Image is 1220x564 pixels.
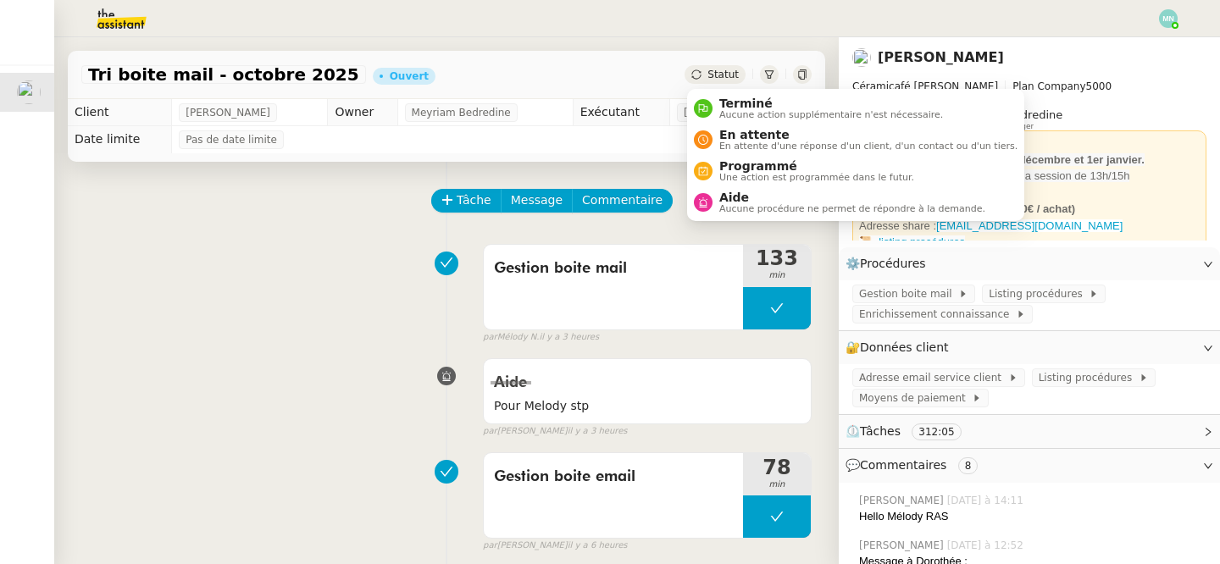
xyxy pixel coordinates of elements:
[539,330,599,345] span: il y a 3 heures
[568,424,628,439] span: il y a 3 heures
[511,191,563,210] span: Message
[1159,9,1178,28] img: svg
[719,128,1018,141] span: En attente
[483,539,497,553] span: par
[743,478,811,492] span: min
[494,375,527,390] span: Aide
[719,141,1018,151] span: En attente d'une réponse d'un client, d'un contact ou d'un tiers.
[719,173,914,182] span: Une action est programmée dans le futur.
[328,99,397,126] td: Owner
[860,257,926,270] span: Procédures
[846,424,975,438] span: ⏲️
[68,99,172,126] td: Client
[839,415,1220,448] div: ⏲️Tâches 312:05
[412,104,511,121] span: Meyriam Bedredine
[494,464,733,489] span: Gestion boite email
[68,126,172,153] td: Date limite
[572,189,673,213] button: Commentaire
[859,218,1200,235] div: Adresse share :
[839,449,1220,482] div: 💬Commentaires 8
[912,423,961,440] nz-tag: 312:05
[88,66,359,83] span: Tri boite mail - octobre 2025
[859,390,972,406] span: Moyens de paiement
[846,458,984,472] span: 💬
[859,508,1206,525] div: Hello Mélody RAS
[582,191,663,210] span: Commentaire
[859,538,947,553] span: [PERSON_NAME]
[860,458,946,472] span: Commentaires
[431,189,502,213] button: Tâche
[743,268,811,283] span: min
[501,189,573,213] button: Message
[989,285,1089,302] span: Listing procédures
[483,330,599,345] small: Mélody N.
[17,80,41,104] img: users%2F9mvJqJUvllffspLsQzytnd0Nt4c2%2Favatar%2F82da88e3-d90d-4e39-b37d-dcb7941179ae
[852,80,998,92] span: Céramicafé [PERSON_NAME]
[859,493,947,508] span: [PERSON_NAME]
[719,159,914,173] span: Programmé
[958,457,979,474] nz-tag: 8
[859,285,958,302] span: Gestion boite mail
[494,396,801,416] span: Pour Melody stp
[494,256,733,281] span: Gestion boite mail
[186,131,277,148] span: Pas de date limite
[1039,369,1139,386] span: Listing procédures
[839,247,1220,280] div: ⚙️Procédures
[719,191,985,204] span: Aide
[457,191,491,210] span: Tâche
[186,104,270,121] span: [PERSON_NAME]
[860,424,901,438] span: Tâches
[719,97,943,110] span: Terminé
[483,424,627,439] small: [PERSON_NAME]
[483,539,627,553] small: [PERSON_NAME]
[839,331,1220,364] div: 🔐Données client
[860,340,949,354] span: Données client
[390,71,429,81] div: Ouvert
[859,306,1016,323] span: Enrichissement connaissance
[743,248,811,268] span: 133
[1012,80,1085,92] span: Plan Company
[878,49,1004,65] a: [PERSON_NAME]
[707,69,739,80] span: Statut
[859,235,965,248] a: 📜. listing procédures
[859,369,1008,386] span: Adresse email service client
[573,99,669,126] td: Exécutant
[846,338,956,357] span: 🔐
[947,493,1027,508] span: [DATE] à 14:11
[947,538,1027,553] span: [DATE] à 12:52
[483,330,497,345] span: par
[719,204,985,213] span: Aucune procédure ne permet de répondre à la demande.
[852,48,871,67] img: users%2F9mvJqJUvllffspLsQzytnd0Nt4c2%2Favatar%2F82da88e3-d90d-4e39-b37d-dcb7941179ae
[483,424,497,439] span: par
[743,457,811,478] span: 78
[719,110,943,119] span: Aucune action supplémentaire n'est nécessaire.
[568,539,628,553] span: il y a 6 heures
[936,219,1123,232] a: [EMAIL_ADDRESS][DOMAIN_NAME]
[1086,80,1112,92] span: 5000
[846,254,934,274] span: ⚙️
